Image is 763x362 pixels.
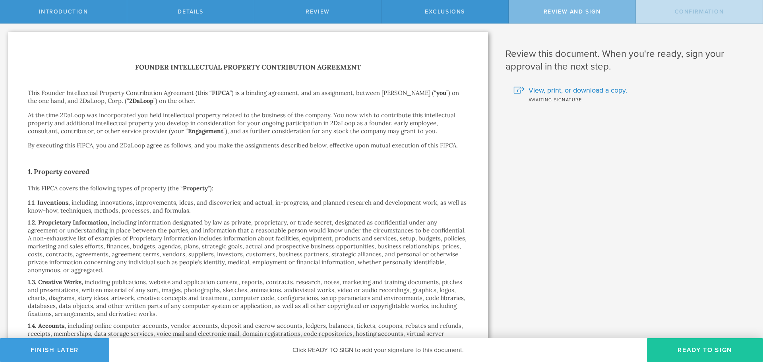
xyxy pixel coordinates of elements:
iframe: Chat Widget [723,300,763,338]
span: Review [306,8,330,15]
span: Details [178,8,203,15]
p: By executing this FIPCA, you and 2DaLoop agree as follows, and you make the assignments described... [28,141,468,149]
p: At the time 2DaLoop was incorporated you held intellectual property related to the business of th... [28,111,468,135]
span: Introduction [39,8,88,15]
strong: 2DaLoop [129,97,153,105]
p: including, innovations, improvements, ideas, and discoveries; and actual, in-progress, and planne... [28,199,467,214]
h1: Founder Intellectual Property Contribution Agreement [28,62,468,73]
strong: you [436,89,446,97]
span: Review this document. When you're ready, sign your approval in the next step. [505,48,724,72]
span: Review and Sign [544,8,601,15]
p: This FIPCA covers the following types of property (the “ ”): [28,184,468,192]
span: View, print, or download a copy. [529,85,627,95]
strong: FIPCA [212,89,230,97]
h3: 1.3. Creative Works, [28,278,83,286]
div: Awaiting signature [513,95,751,103]
p: including online computer accounts, vendor accounts, deposit and escrow accounts, ledgers, balanc... [28,322,463,353]
h3: 1.4. Accounts, [28,322,66,329]
button: Ready to Sign [647,338,763,362]
h2: 1. Property covered [28,165,468,178]
p: This Founder Intellectual Property Contribution Agreement (this “ ”) is a binding agreement, and ... [28,89,468,105]
span: Exclusions [425,8,465,15]
span: Confirmation [675,8,724,15]
p: including information designated by law as private, proprietary, or trade secret, designated as c... [28,219,467,274]
h3: 1.2. Proprietary Information, [28,219,109,226]
h3: 1.1. Inventions, [28,199,70,206]
strong: Engagement [188,127,223,135]
p: including publications, website and application content, reports, contracts, research, notes, mar... [28,278,465,317]
strong: Property [183,184,208,192]
div: Click READY TO SIGN to add your signature to this document. [109,338,647,362]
